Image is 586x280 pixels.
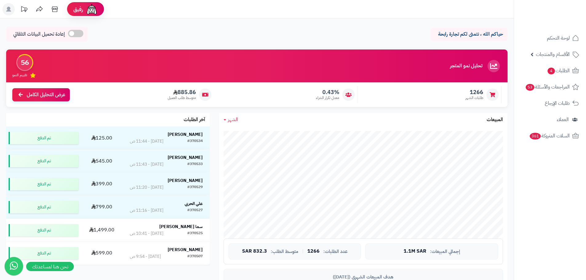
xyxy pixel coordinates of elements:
[518,31,582,45] a: لوحة التحكم
[130,161,163,168] div: [DATE] - 11:43 ص
[525,83,570,91] span: المراجعات والأسئلة
[316,95,339,101] span: معدل تكرار الشراء
[81,242,122,265] td: 599.00
[465,95,483,101] span: طلبات الشهر
[547,66,570,75] span: الطلبات
[518,128,582,143] a: السلات المتروكة361
[430,249,460,254] span: إجمالي المبيعات:
[81,150,122,172] td: 545.00
[168,95,196,101] span: متوسط طلب العميل
[86,3,98,15] img: ai-face.png
[81,127,122,149] td: 125.00
[12,73,27,78] span: تقييم النمو
[81,173,122,195] td: 399.00
[168,177,203,184] strong: [PERSON_NAME]
[544,17,580,30] img: logo-2.png
[526,84,534,91] span: 53
[530,133,541,140] span: 361
[130,231,163,237] div: [DATE] - 10:41 ص
[487,117,503,123] h3: المبيعات
[536,50,570,59] span: الأقسام والمنتجات
[27,91,65,98] span: عرض التحليل الكامل
[12,88,70,101] a: عرض التحليل الكامل
[224,116,238,123] a: الشهر
[228,116,238,123] span: الشهر
[13,31,65,38] span: إعادة تحميل البيانات التلقائي
[547,34,570,42] span: لوحة التحكم
[307,249,320,254] span: 1266
[9,178,78,190] div: تم الدفع
[450,63,482,69] h3: تحليل نمو المتجر
[323,249,348,254] span: عدد الطلبات:
[185,200,203,207] strong: علي الحربي
[159,223,203,230] strong: سما [PERSON_NAME]
[81,196,122,219] td: 799.00
[271,249,298,254] span: متوسط الطلب:
[187,161,203,168] div: #370533
[518,80,582,94] a: المراجعات والأسئلة53
[168,246,203,253] strong: [PERSON_NAME]
[130,254,161,260] div: [DATE] - 9:54 ص
[130,207,163,214] div: [DATE] - 11:16 ص
[168,131,203,138] strong: [PERSON_NAME]
[518,63,582,78] a: الطلبات4
[9,201,78,213] div: تم الدفع
[187,254,203,260] div: #370507
[316,89,339,96] span: 0.43%
[168,89,196,96] span: 885.86
[435,31,503,38] p: حياكم الله ، نتمنى لكم تجارة رابحة
[242,249,267,254] span: 832.3 SAR
[130,138,163,144] div: [DATE] - 11:44 ص
[9,224,78,236] div: تم الدفع
[465,89,483,96] span: 1266
[548,68,555,74] span: 4
[187,184,203,191] div: #370529
[518,112,582,127] a: العملاء
[184,117,205,123] h3: آخر الطلبات
[168,154,203,161] strong: [PERSON_NAME]
[130,184,163,191] div: [DATE] - 11:20 ص
[404,249,426,254] span: 1.1M SAR
[187,207,203,214] div: #370527
[545,99,570,108] span: طلبات الإرجاع
[9,155,78,167] div: تم الدفع
[187,138,203,144] div: #370534
[73,6,83,13] span: رفيق
[529,132,570,140] span: السلات المتروكة
[9,247,78,259] div: تم الدفع
[16,3,32,17] a: تحديثات المنصة
[302,249,304,254] span: |
[557,115,569,124] span: العملاء
[9,132,78,144] div: تم الدفع
[518,96,582,111] a: طلبات الإرجاع
[81,219,122,242] td: 1,499.00
[187,231,203,237] div: #370525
